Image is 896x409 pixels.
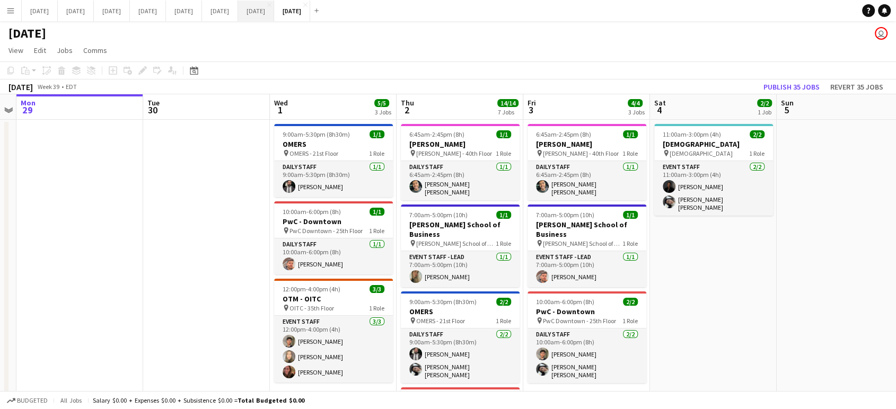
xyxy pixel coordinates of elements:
[654,124,773,216] app-job-card: 11:00am-3:00pm (4h)2/2[DEMOGRAPHIC_DATA] [DEMOGRAPHIC_DATA]1 RoleEvent Staff2/211:00am-3:00pm (4h...
[369,149,384,157] span: 1 Role
[401,204,520,287] app-job-card: 7:00am-5:00pm (10h)1/1[PERSON_NAME] School of Business [PERSON_NAME] School of Business - 30th Fl...
[528,251,646,287] app-card-role: Event Staff - Lead1/17:00am-5:00pm (10h)[PERSON_NAME]
[401,291,520,383] app-job-card: 9:00am-5:30pm (8h30m)2/2OMERS OMERS - 21st Floor1 RoleDaily Staff2/29:00am-5:30pm (8h30m)[PERSON_...
[416,239,496,247] span: [PERSON_NAME] School of Business - 30th Floor
[528,98,536,108] span: Fri
[274,161,393,197] app-card-role: Daily Staff1/19:00am-5:30pm (8h30m)[PERSON_NAME]
[416,149,492,157] span: [PERSON_NAME] - 40th Floor
[409,298,477,306] span: 9:00am-5:30pm (8h30m)
[83,46,107,55] span: Comms
[401,307,520,316] h3: OMERS
[496,211,511,219] span: 1/1
[628,99,643,107] span: 4/4
[543,149,619,157] span: [PERSON_NAME] - 40th Floor
[274,316,393,383] app-card-role: Event Staff3/312:00pm-4:00pm (4h)[PERSON_NAME][PERSON_NAME][PERSON_NAME]
[663,130,721,138] span: 11:00am-3:00pm (4h)
[274,294,393,304] h3: OTM - OITC
[496,130,511,138] span: 1/1
[374,99,389,107] span: 5/5
[274,279,393,383] div: 12:00pm-4:00pm (4h)3/3OTM - OITC OITC - 35th Floor1 RoleEvent Staff3/312:00pm-4:00pm (4h)[PERSON_...
[536,130,591,138] span: 6:45am-2:45pm (8h)
[34,46,46,55] span: Edit
[401,124,520,200] app-job-card: 6:45am-2:45pm (8h)1/1[PERSON_NAME] [PERSON_NAME] - 40th Floor1 RoleDaily Staff1/16:45am-2:45pm (8...
[283,208,341,216] span: 10:00am-6:00pm (8h)
[623,130,638,138] span: 1/1
[57,46,73,55] span: Jobs
[759,80,824,94] button: Publish 35 jobs
[654,98,666,108] span: Sat
[399,104,414,116] span: 2
[283,130,350,138] span: 9:00am-5:30pm (8h30m)
[497,99,519,107] span: 14/14
[749,149,765,157] span: 1 Role
[757,99,772,107] span: 2/2
[370,130,384,138] span: 1/1
[401,251,520,287] app-card-role: Event Staff - Lead1/17:00am-5:00pm (10h)[PERSON_NAME]
[628,108,645,116] div: 3 Jobs
[22,1,58,21] button: [DATE]
[375,108,391,116] div: 3 Jobs
[8,25,46,41] h1: [DATE]
[622,239,638,247] span: 1 Role
[238,1,274,21] button: [DATE]
[369,227,384,235] span: 1 Role
[826,80,888,94] button: Revert 35 jobs
[750,130,765,138] span: 2/2
[273,104,288,116] span: 1
[274,98,288,108] span: Wed
[528,139,646,149] h3: [PERSON_NAME]
[289,304,334,312] span: OITC - 35th Floor
[58,396,84,404] span: All jobs
[19,104,36,116] span: 29
[496,298,511,306] span: 2/2
[147,98,160,108] span: Tue
[238,396,304,404] span: Total Budgeted $0.00
[528,220,646,239] h3: [PERSON_NAME] School of Business
[401,139,520,149] h3: [PERSON_NAME]
[5,395,49,406] button: Budgeted
[623,298,638,306] span: 2/2
[758,108,771,116] div: 1 Job
[623,211,638,219] span: 1/1
[498,108,518,116] div: 7 Jobs
[536,211,594,219] span: 7:00am-5:00pm (10h)
[274,1,310,21] button: [DATE]
[779,104,794,116] span: 5
[528,124,646,200] app-job-card: 6:45am-2:45pm (8h)1/1[PERSON_NAME] [PERSON_NAME] - 40th Floor1 RoleDaily Staff1/16:45am-2:45pm (8...
[289,149,338,157] span: OMERS - 21st Floor
[274,124,393,197] div: 9:00am-5:30pm (8h30m)1/1OMERS OMERS - 21st Floor1 RoleDaily Staff1/19:00am-5:30pm (8h30m)[PERSON_...
[369,304,384,312] span: 1 Role
[416,317,465,325] span: OMERS - 21st Floor
[93,396,304,404] div: Salary $0.00 + Expenses $0.00 + Subsistence $0.00 =
[528,291,646,383] app-job-card: 10:00am-6:00pm (8h)2/2PwC - Downtown PwC Downtown - 25th Floor1 RoleDaily Staff2/210:00am-6:00pm ...
[536,298,594,306] span: 10:00am-6:00pm (8h)
[670,149,733,157] span: [DEMOGRAPHIC_DATA]
[202,1,238,21] button: [DATE]
[496,149,511,157] span: 1 Role
[781,98,794,108] span: Sun
[274,217,393,226] h3: PwC - Downtown
[274,201,393,274] app-job-card: 10:00am-6:00pm (8h)1/1PwC - Downtown PwC Downtown - 25th Floor1 RoleDaily Staff1/110:00am-6:00pm ...
[370,285,384,293] span: 3/3
[274,238,393,274] app-card-role: Daily Staff1/110:00am-6:00pm (8h)[PERSON_NAME]
[543,317,616,325] span: PwC Downtown - 25th Floor
[289,227,363,235] span: PwC Downtown - 25th Floor
[409,211,468,219] span: 7:00am-5:00pm (10h)
[875,27,888,40] app-user-avatar: Jolanta Rokowski
[35,83,62,91] span: Week 39
[401,161,520,200] app-card-role: Daily Staff1/16:45am-2:45pm (8h)[PERSON_NAME] [PERSON_NAME]
[654,139,773,149] h3: [DEMOGRAPHIC_DATA]
[409,130,464,138] span: 6:45am-2:45pm (8h)
[528,204,646,287] div: 7:00am-5:00pm (10h)1/1[PERSON_NAME] School of Business [PERSON_NAME] School of Business - 30th Fl...
[496,317,511,325] span: 1 Role
[17,397,48,404] span: Budgeted
[166,1,202,21] button: [DATE]
[52,43,77,57] a: Jobs
[21,98,36,108] span: Mon
[8,46,23,55] span: View
[622,149,638,157] span: 1 Role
